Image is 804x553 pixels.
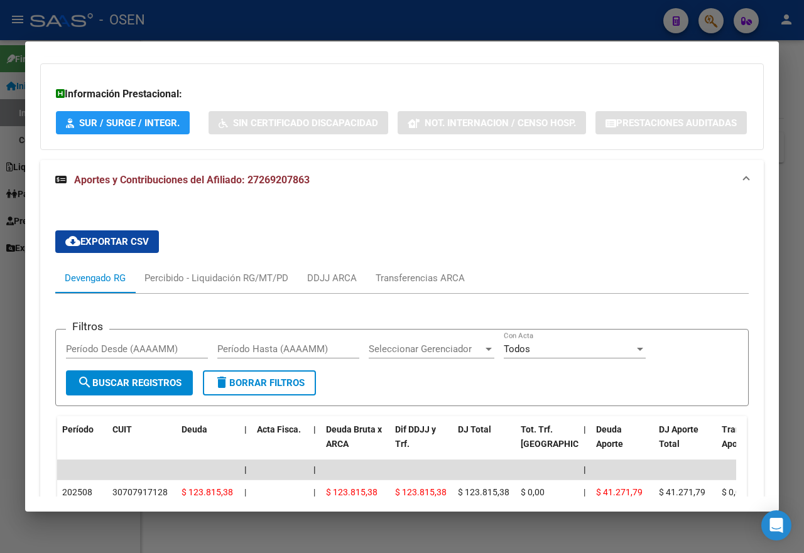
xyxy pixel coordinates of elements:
span: DJ Aporte Total [659,424,698,449]
span: Aportes y Contribuciones del Afiliado: 27269207863 [74,174,310,186]
span: | [584,424,586,434]
datatable-header-cell: Deuda Aporte [591,416,654,471]
span: Borrar Filtros [214,377,305,389]
span: | [244,424,247,434]
span: $ 0,00 [521,487,545,497]
span: Todos [504,343,530,355]
span: $ 123.815,38 [182,487,233,497]
mat-icon: cloud_download [65,234,80,249]
span: DJ Total [458,424,491,434]
button: Not. Internacion / Censo Hosp. [398,111,586,134]
mat-icon: delete [214,375,229,390]
datatable-header-cell: | [308,416,321,471]
div: Devengado RG [65,271,126,285]
span: Seleccionar Gerenciador [369,343,483,355]
span: $ 123.815,38 [458,487,509,497]
span: $ 41.271,79 [659,487,705,497]
span: $ 0,00 [722,487,746,497]
datatable-header-cell: CUIT [107,416,177,471]
span: | [313,424,316,434]
button: Borrar Filtros [203,370,316,395]
button: SUR / SURGE / INTEGR. [56,111,190,134]
span: SUR / SURGE / INTEGR. [79,117,180,129]
span: Buscar Registros [77,377,182,389]
span: Sin Certificado Discapacidad [233,117,378,129]
span: Dif DDJJ y Trf. [395,424,436,449]
button: Sin Certificado Discapacidad [209,111,388,134]
span: | [244,464,247,475]
h3: Información Prestacional: [56,87,748,102]
datatable-header-cell: Tot. Trf. Bruto [516,416,579,471]
span: Exportar CSV [65,236,149,247]
span: Not. Internacion / Censo Hosp. [425,117,576,129]
span: 202508 [62,487,92,497]
h3: Filtros [66,319,109,333]
datatable-header-cell: Transferido Aporte [717,416,780,471]
span: $ 123.815,38 [326,487,378,497]
datatable-header-cell: Dif DDJJ y Trf. [390,416,453,471]
div: Percibido - Liquidación RG/MT/PD [144,271,288,285]
span: Transferido Aporte [722,424,769,449]
datatable-header-cell: | [579,416,591,471]
datatable-header-cell: Deuda Bruta x ARCA [321,416,390,471]
mat-icon: search [77,375,92,390]
span: Deuda [182,424,207,434]
div: 30707917128 [112,485,168,500]
span: Deuda Bruta x ARCA [326,424,382,449]
span: Tot. Trf. [GEOGRAPHIC_DATA] [521,424,606,449]
span: Período [62,424,94,434]
div: Open Intercom Messenger [761,510,791,540]
datatable-header-cell: Acta Fisca. [252,416,308,471]
button: Exportar CSV [55,230,159,253]
span: | [313,487,315,497]
span: Prestaciones Auditadas [616,117,737,129]
span: | [584,487,585,497]
mat-expansion-panel-header: Aportes y Contribuciones del Afiliado: 27269207863 [40,160,764,200]
span: | [244,487,246,497]
datatable-header-cell: Período [57,416,107,471]
button: Buscar Registros [66,370,193,395]
span: | [584,464,586,475]
button: Prestaciones Auditadas [595,111,747,134]
span: Deuda Aporte [596,424,623,449]
span: | [313,464,316,475]
div: Transferencias ARCA [376,271,465,285]
datatable-header-cell: DJ Total [453,416,516,471]
span: $ 41.271,79 [596,487,643,497]
span: $ 123.815,38 [395,487,447,497]
div: DDJJ ARCA [307,271,357,285]
span: Acta Fisca. [257,424,301,434]
span: CUIT [112,424,132,434]
datatable-header-cell: DJ Aporte Total [654,416,717,471]
datatable-header-cell: | [239,416,252,471]
datatable-header-cell: Deuda [177,416,239,471]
